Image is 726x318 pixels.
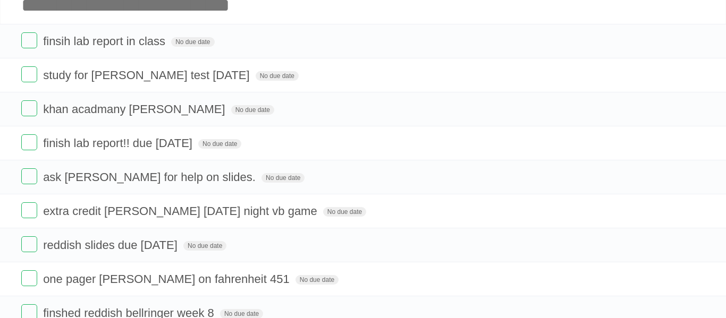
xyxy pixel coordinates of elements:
label: Done [21,134,37,150]
span: No due date [296,275,339,285]
label: Done [21,270,37,286]
span: extra credit [PERSON_NAME] [DATE] night vb game [43,204,320,218]
label: Done [21,168,37,184]
span: reddish slides due [DATE] [43,238,180,252]
span: No due date [261,173,305,183]
span: No due date [183,241,226,251]
span: No due date [231,105,274,115]
span: No due date [256,71,299,81]
span: finsih lab report in class [43,35,168,48]
span: ask [PERSON_NAME] for help on slides. [43,170,258,184]
span: No due date [198,139,241,149]
label: Done [21,66,37,82]
span: finish lab report!! due [DATE] [43,136,195,150]
span: No due date [323,207,366,217]
label: Done [21,100,37,116]
span: one pager [PERSON_NAME] on fahrenheit 451 [43,272,292,286]
label: Done [21,32,37,48]
label: Done [21,202,37,218]
label: Done [21,236,37,252]
span: khan acadmany [PERSON_NAME] [43,102,227,116]
span: study for [PERSON_NAME] test [DATE] [43,68,252,82]
span: No due date [171,37,214,47]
